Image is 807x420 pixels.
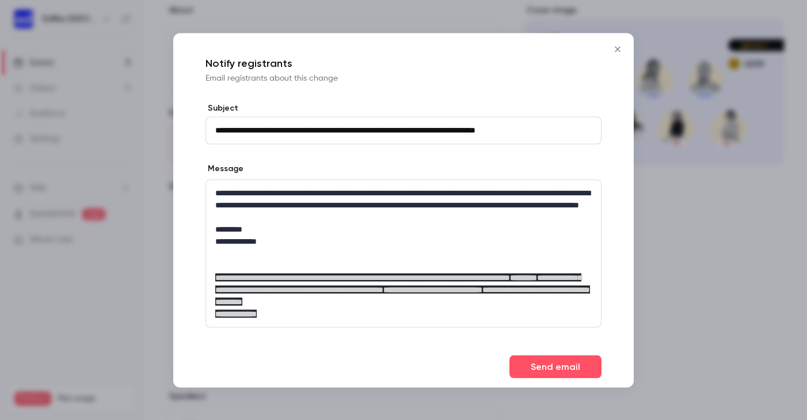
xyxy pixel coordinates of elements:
[205,102,602,113] label: Subject
[205,72,602,84] p: Email registrants about this change
[206,180,601,327] div: editor
[509,355,602,378] button: Send email
[205,56,602,70] p: Notify registrants
[205,162,243,174] label: Message
[606,37,629,60] button: Close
